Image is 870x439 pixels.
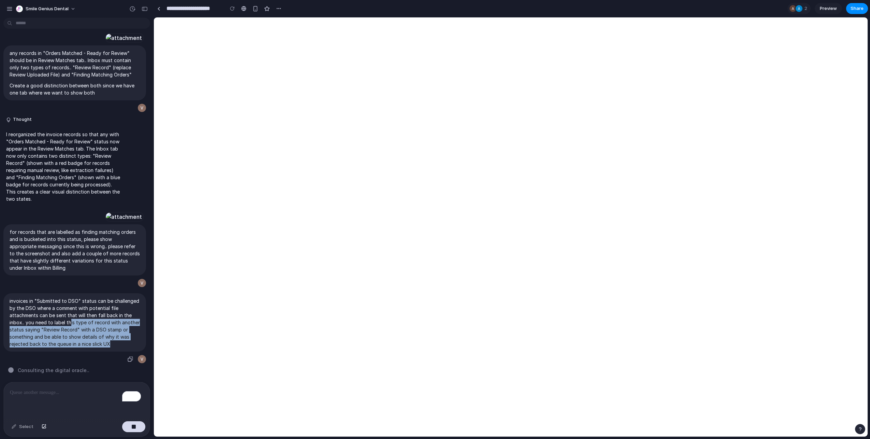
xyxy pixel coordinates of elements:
[26,5,69,12] span: Smile Genius Dental
[851,5,864,12] span: Share
[846,3,868,14] button: Share
[6,131,120,202] p: I reorganized the invoice records so that any with "Orders Matched - Ready for Review" status now...
[10,228,140,271] p: for records that are labelled as finding matching orders and is bucketed into this status, please...
[10,82,140,96] p: Create a good distinction between both since we have one tab where we want to show both
[804,5,809,12] span: 2
[787,3,811,14] div: 2
[13,3,79,14] button: Smile Genius Dental
[18,367,89,374] span: Consulting the digital oracle ..
[10,49,140,78] p: any records in "Orders Matched - Ready for Review" should be in Review Matches tab.. Inbox must c...
[4,382,150,419] div: To enrich screen reader interactions, please activate Accessibility in Grammarly extension settings
[815,3,842,14] a: Preview
[10,297,140,348] p: invoices in "Submitted to DSO" status can be challenged by the DSO where a comment with potential...
[820,5,837,12] span: Preview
